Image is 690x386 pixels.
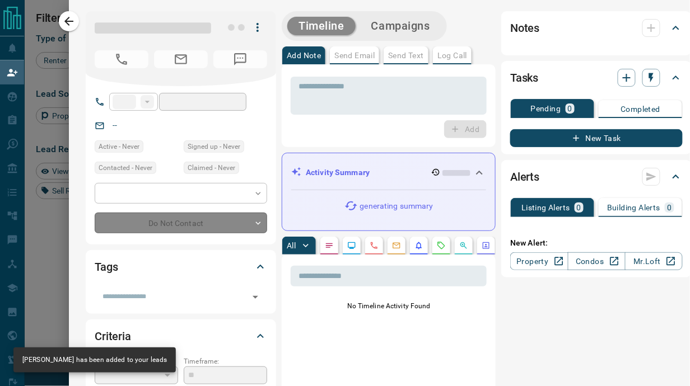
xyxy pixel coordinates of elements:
[510,237,683,249] p: New Alert:
[360,17,441,35] button: Campaigns
[306,167,370,178] p: Activity Summary
[482,241,491,250] svg: Agent Actions
[213,50,267,68] span: No Number
[625,252,683,270] a: Mr.Loft
[287,51,321,59] p: Add Note
[667,204,672,211] p: 0
[95,323,267,350] div: Criteria
[99,162,152,173] span: Contacted - Never
[510,19,539,37] h2: Notes
[287,17,356,35] button: Timeline
[370,241,379,250] svg: Calls
[392,241,401,250] svg: Emails
[154,50,208,68] span: No Email
[521,204,570,211] p: Listing Alerts
[291,301,487,311] p: No Timeline Activity Found
[510,252,568,270] a: Property
[188,141,240,152] span: Signed up - Never
[414,241,423,250] svg: Listing Alerts
[607,204,660,211] p: Building Alerts
[95,50,148,68] span: No Number
[459,241,468,250] svg: Opportunities
[287,242,296,250] p: All
[95,327,131,345] h2: Criteria
[510,15,683,41] div: Notes
[95,213,267,233] div: Do Not Contact
[568,105,572,112] p: 0
[437,241,446,250] svg: Requests
[577,204,581,211] p: 0
[291,162,486,183] div: Activity Summary
[95,258,118,276] h2: Tags
[184,356,267,366] p: Timeframe:
[113,121,117,130] a: --
[22,351,167,369] div: [PERSON_NAME] has been added to your leads
[347,241,356,250] svg: Lead Browsing Activity
[510,163,683,190] div: Alerts
[531,105,561,112] p: Pending
[360,200,433,212] p: generating summary
[568,252,626,270] a: Condos
[510,129,683,147] button: New Task
[510,64,683,91] div: Tasks
[188,162,235,173] span: Claimed - Never
[510,69,538,87] h2: Tasks
[621,105,661,113] p: Completed
[99,141,139,152] span: Active - Never
[95,253,267,280] div: Tags
[248,289,263,305] button: Open
[510,168,539,186] h2: Alerts
[325,241,334,250] svg: Notes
